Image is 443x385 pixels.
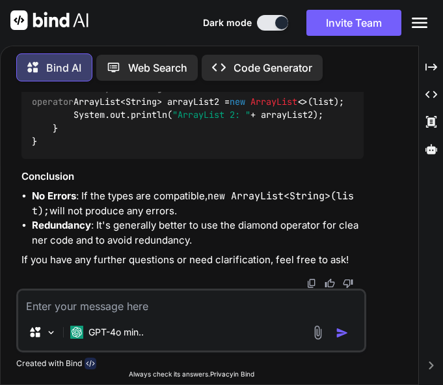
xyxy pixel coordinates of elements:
p: Always check its answers. in Bind [16,369,366,379]
span: "ArrayList 2: " [172,109,250,121]
img: icon [336,326,349,339]
img: bind-logo [85,358,96,369]
span: Privacy [210,370,234,378]
p: If you have any further questions or need clarification, feel free to ask! [21,253,364,268]
p: GPT-4o min.. [88,326,144,339]
img: copy [306,278,317,289]
img: Pick Models [46,327,57,338]
button: Invite Team [306,10,401,36]
p: Code Generator [234,60,312,76]
li: : If the types are compatible, will not produce any errors. [32,189,364,218]
span: Dark mode [203,16,252,29]
h3: Conclusion [21,169,364,184]
img: attachment [310,325,325,340]
p: Created with Bind [16,358,82,369]
span: new [230,96,245,107]
span: ArrayList [250,96,297,107]
img: Bind AI [10,10,88,30]
img: dislike [343,278,353,289]
li: : It's generally better to use the diamond operator for cleaner code and to avoid redundancy. [32,218,364,248]
code: new ArrayList<String>(list); [32,190,354,218]
img: GPT-4o mini [70,326,83,339]
img: like [325,278,335,289]
p: Bind AI [46,60,81,76]
strong: Redundancy [32,219,91,231]
strong: No Errors [32,190,76,202]
p: Web Search [128,60,187,76]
